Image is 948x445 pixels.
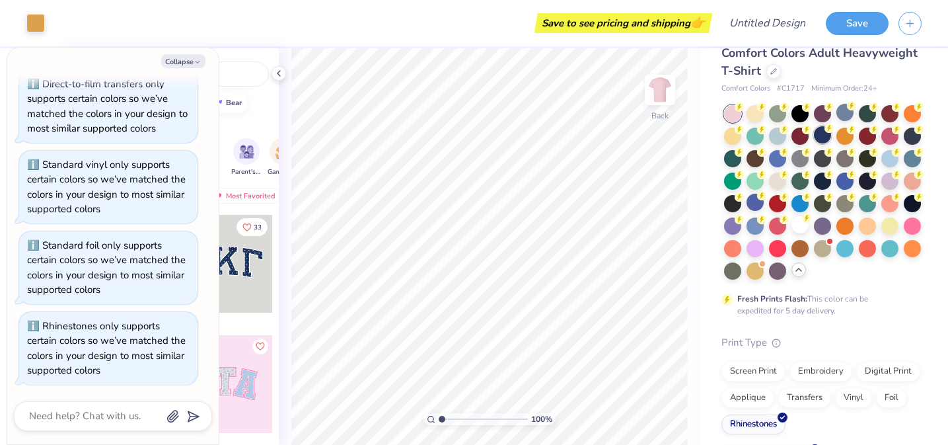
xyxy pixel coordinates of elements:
button: Save [826,12,889,35]
span: Game Day [268,167,298,177]
button: filter button [231,138,262,177]
div: Embroidery [789,362,852,382]
div: Rhinestones [721,415,785,434]
div: Back [651,110,669,122]
input: Untitled Design [719,10,816,36]
div: Vinyl [835,388,872,408]
img: Parent's Weekend Image [239,144,254,159]
div: filter for Game Day [268,138,298,177]
div: bear [226,99,242,106]
div: Transfers [778,388,831,408]
button: Like [252,339,268,354]
span: Minimum Order: 24 + [811,83,877,95]
div: Applique [721,388,774,408]
div: Standard foil only supports certain colors so we’ve matched the colors in your design to most sim... [27,239,186,297]
span: # C1717 [777,83,805,95]
div: filter for Parent's Weekend [231,138,262,177]
span: Parent's Weekend [231,167,262,177]
div: Digital Print [856,362,920,382]
button: Collapse [161,54,205,68]
div: Foil [876,388,907,408]
div: Standard vinyl only supports certain colors so we’ve matched the colors in your design to most si... [27,158,186,216]
button: Like [237,218,268,236]
span: 33 [254,224,262,231]
div: Most Favorited [207,188,281,204]
img: Back [647,77,673,103]
span: 👉 [690,15,705,30]
div: Rhinestones only supports certain colors so we’ve matched the colors in your design to most simil... [27,319,186,378]
div: Direct-to-film transfers only supports certain colors so we’ve matched the colors in your design ... [27,77,188,136]
img: Game Day Image [275,144,291,159]
div: Save to see pricing and shipping [538,13,709,33]
div: This color can be expedited for 5 day delivery. [737,293,900,317]
span: 100 % [531,413,552,425]
span: Comfort Colors [721,83,770,95]
div: Print Type [721,335,922,350]
button: bear [205,93,248,113]
strong: Fresh Prints Flash: [737,294,807,304]
div: Screen Print [721,362,785,382]
button: filter button [268,138,298,177]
